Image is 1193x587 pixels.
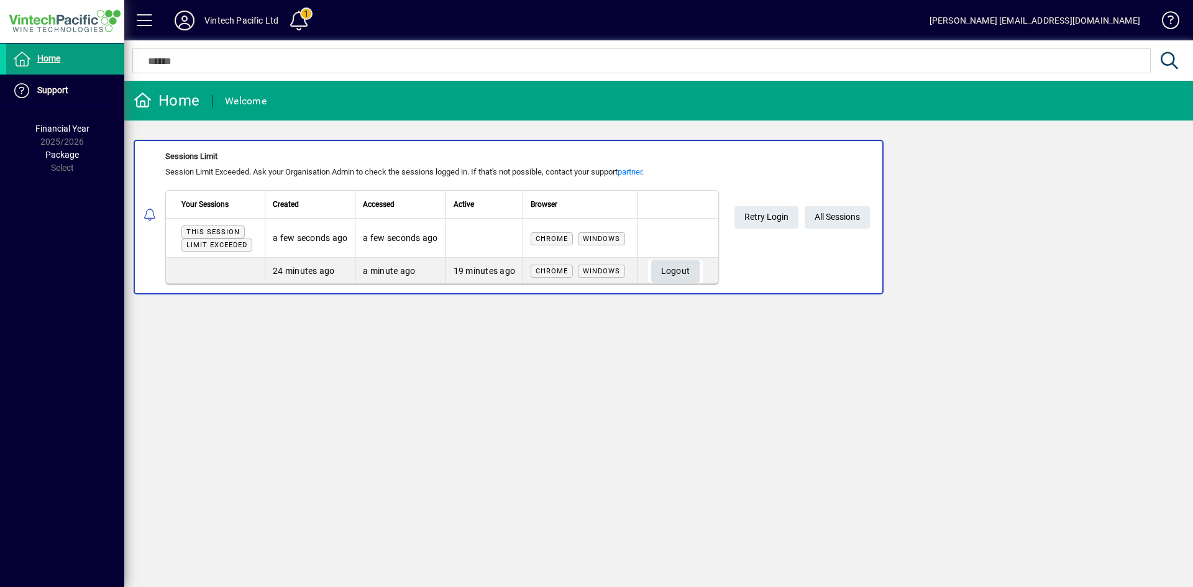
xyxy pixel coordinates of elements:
[165,150,719,163] div: Sessions Limit
[651,260,700,283] button: Logout
[35,124,89,134] span: Financial Year
[583,235,620,243] span: Windows
[181,198,229,211] span: Your Sessions
[134,91,199,111] div: Home
[618,167,642,176] a: partner
[225,91,267,111] div: Welcome
[815,207,860,227] span: All Sessions
[734,206,798,229] button: Retry Login
[1153,2,1177,43] a: Knowledge Base
[124,140,1193,294] app-alert-notification-menu-item: Sessions Limit
[363,198,395,211] span: Accessed
[454,198,474,211] span: Active
[165,166,719,178] div: Session Limit Exceeded. Ask your Organisation Admin to check the sessions logged in. If that's no...
[446,258,523,283] td: 19 minutes ago
[186,241,247,249] span: Limit exceeded
[265,258,355,283] td: 24 minutes ago
[355,258,445,283] td: a minute ago
[37,53,60,63] span: Home
[165,9,204,32] button: Profile
[583,267,620,275] span: Windows
[744,207,788,227] span: Retry Login
[661,261,690,281] span: Logout
[536,267,568,275] span: Chrome
[45,150,79,160] span: Package
[6,75,124,106] a: Support
[805,206,870,229] a: All Sessions
[355,219,445,258] td: a few seconds ago
[273,198,299,211] span: Created
[186,228,240,236] span: This session
[536,235,568,243] span: Chrome
[930,11,1140,30] div: [PERSON_NAME] [EMAIL_ADDRESS][DOMAIN_NAME]
[265,219,355,258] td: a few seconds ago
[37,85,68,95] span: Support
[531,198,557,211] span: Browser
[204,11,278,30] div: Vintech Pacific Ltd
